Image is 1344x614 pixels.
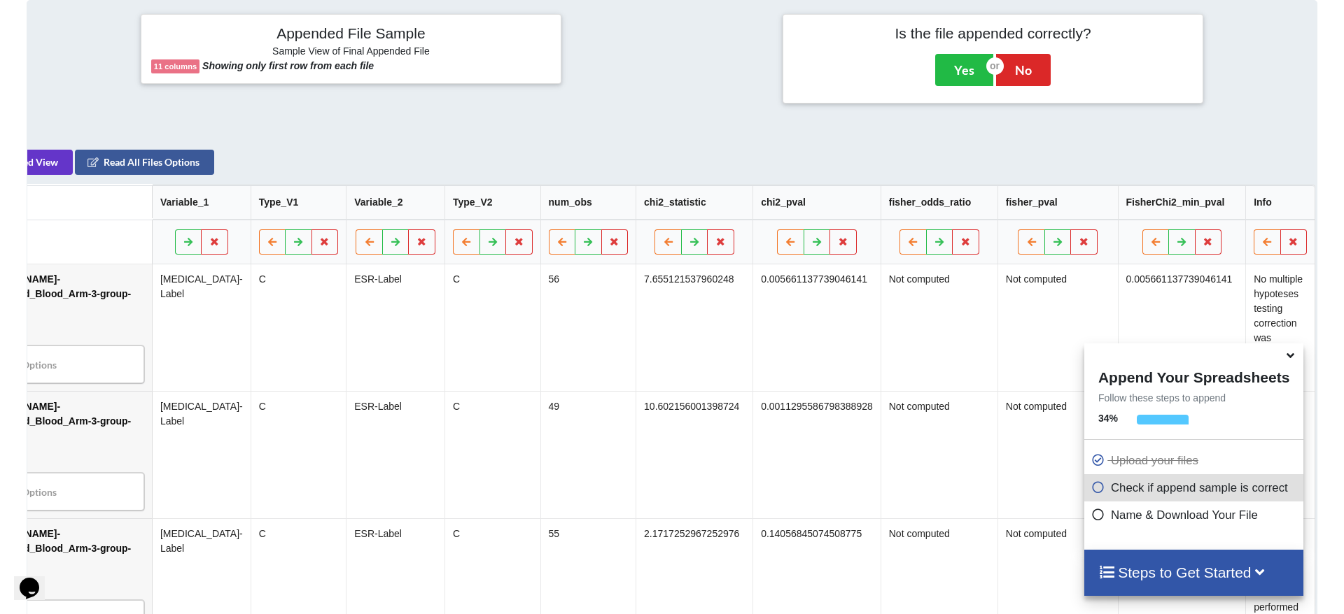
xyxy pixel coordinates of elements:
td: Not computed [881,265,998,392]
th: Type_V2 [445,186,541,220]
th: Info [1246,186,1315,220]
td: 56 [540,265,636,392]
iframe: chat widget [14,558,59,600]
td: [MEDICAL_DATA]-Label [153,265,251,392]
td: C [251,265,347,392]
b: 11 columns [154,62,197,71]
th: Variable_1 [153,186,251,220]
td: Not computed [881,392,998,519]
button: Yes [935,54,993,86]
td: 0.0011295586798388928 [753,392,881,519]
h4: Is the file appended correctly? [793,24,1193,42]
td: ESR-Label [346,392,445,519]
td: Not computed [998,392,1119,519]
td: Not computed [998,265,1119,392]
h6: Sample View of Final Appended File [151,45,551,59]
td: No multiple hypoteses testing correction was performed [1246,265,1315,392]
p: Follow these steps to append [1084,391,1303,405]
th: chi2_pval [753,186,881,220]
th: FisherChi2_min_pval [1118,186,1246,220]
td: C [251,392,347,519]
td: C [445,392,541,519]
td: [MEDICAL_DATA]-Label [153,392,251,519]
h4: Steps to Get Started [1098,564,1289,581]
th: chi2_statistic [636,186,753,220]
b: 34 % [1098,413,1118,424]
td: 49 [540,392,636,519]
td: 0.005661137739046141 [1118,265,1246,392]
b: Showing only first row from each file [202,60,374,71]
th: num_obs [540,186,636,220]
th: Variable_2 [346,186,445,220]
td: ESR-Label [346,265,445,392]
p: Check if append sample is correct [1091,479,1300,497]
button: Read All Files Options [76,150,215,176]
th: fisher_pval [998,186,1119,220]
th: Type_V1 [251,186,347,220]
h4: Appended File Sample [151,24,551,44]
td: C [445,265,541,392]
button: No [996,54,1051,86]
h4: Append Your Spreadsheets [1084,365,1303,386]
th: fisher_odds_ratio [881,186,998,220]
td: 7.655121537960248 [636,265,753,392]
p: Upload your files [1091,452,1300,469]
td: 10.602156001398724 [636,392,753,519]
td: 0.005661137739046141 [753,265,881,392]
p: Name & Download Your File [1091,506,1300,524]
